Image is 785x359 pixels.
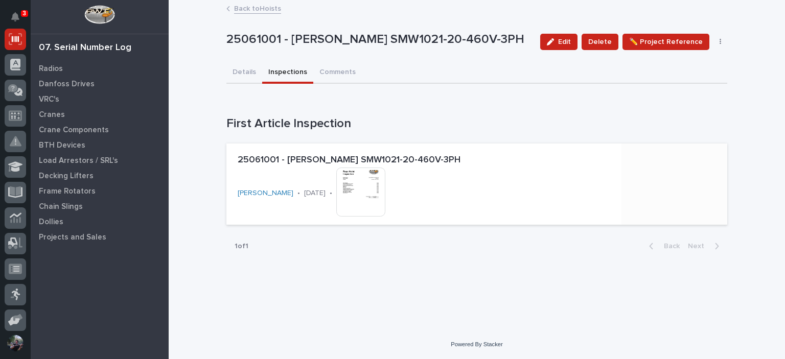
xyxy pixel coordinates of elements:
[330,189,332,198] p: •
[39,172,94,181] p: Decking Lifters
[31,214,169,229] a: Dollies
[262,62,313,84] button: Inspections
[558,37,571,46] span: Edit
[39,80,95,89] p: Danfoss Drives
[588,36,612,48] span: Delete
[684,242,727,251] button: Next
[688,242,710,251] span: Next
[226,32,532,47] p: 25061001 - [PERSON_NAME] SMW1021-20-460V-3PH
[226,62,262,84] button: Details
[39,141,85,150] p: BTH Devices
[39,233,106,242] p: Projects and Sales
[304,189,326,198] p: [DATE]
[226,234,257,259] p: 1 of 1
[31,76,169,91] a: Danfoss Drives
[5,6,26,28] button: Notifications
[13,12,26,29] div: Notifications3
[31,91,169,107] a: VRC's
[226,116,727,131] h1: First Article Inspection
[582,34,618,50] button: Delete
[31,183,169,199] a: Frame Rotators
[39,126,109,135] p: Crane Components
[658,242,680,251] span: Back
[39,110,65,119] p: Cranes
[297,189,300,198] p: •
[84,5,114,24] img: Workspace Logo
[39,42,131,54] div: 07. Serial Number Log
[31,153,169,168] a: Load Arrestors / SRL's
[39,95,59,104] p: VRC's
[451,341,502,347] a: Powered By Stacker
[39,218,63,227] p: Dollies
[31,61,169,76] a: Radios
[313,62,362,84] button: Comments
[5,332,26,354] button: users-avatar
[31,229,169,245] a: Projects and Sales
[31,199,169,214] a: Chain Slings
[31,168,169,183] a: Decking Lifters
[39,64,63,74] p: Radios
[31,107,169,122] a: Cranes
[629,36,703,48] span: ✏️ Project Reference
[31,122,169,137] a: Crane Components
[22,10,26,17] p: 3
[238,155,610,166] p: 25061001 - [PERSON_NAME] SMW1021-20-460V-3PH
[234,2,281,14] a: Back toHoists
[31,137,169,153] a: BTH Devices
[39,187,96,196] p: Frame Rotators
[39,156,118,165] p: Load Arrestors / SRL's
[540,34,578,50] button: Edit
[641,242,684,251] button: Back
[39,202,83,211] p: Chain Slings
[226,143,727,226] a: 25061001 - [PERSON_NAME] SMW1021-20-460V-3PH[PERSON_NAME] •[DATE]•
[622,34,709,50] button: ✏️ Project Reference
[238,189,293,198] a: [PERSON_NAME]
